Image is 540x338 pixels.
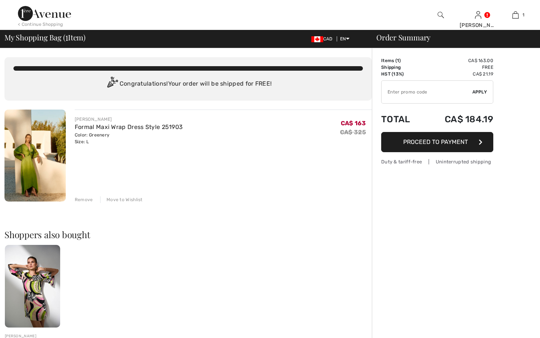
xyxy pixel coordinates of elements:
s: CA$ 325 [340,129,366,136]
td: Items ( ) [381,57,423,64]
span: 1 [397,58,399,63]
a: Sign In [475,11,481,18]
div: Congratulations! Your order will be shipped for FREE! [13,77,363,92]
div: Move to Wishlist [100,196,143,203]
img: search the website [438,10,444,19]
img: Canadian Dollar [311,36,323,42]
a: Formal Maxi Wrap Dress Style 251903 [75,123,183,130]
span: My Shopping Bag ( Item) [4,34,86,41]
div: [PERSON_NAME] [75,116,183,123]
input: Promo code [382,81,472,103]
div: Order Summary [367,34,536,41]
span: CAD [311,36,336,42]
img: Formal Maxi Wrap Dress Style 251903 [4,110,66,202]
div: Color: Greenery Size: L [75,132,183,145]
td: Shipping [381,64,423,71]
td: CA$ 184.19 [423,107,493,132]
div: Duty & tariff-free | Uninterrupted shipping [381,158,493,165]
td: CA$ 163.00 [423,57,493,64]
td: CA$ 21.19 [423,71,493,77]
td: Free [423,64,493,71]
h2: Shoppers also bought [4,230,372,239]
img: My Info [475,10,481,19]
td: Total [381,107,423,132]
img: My Bag [512,10,519,19]
span: Proceed to Payment [403,138,468,145]
button: Proceed to Payment [381,132,493,152]
img: Congratulation2.svg [105,77,120,92]
td: HST (13%) [381,71,423,77]
img: 1ère Avenue [18,6,71,21]
span: CA$ 163 [341,120,366,127]
span: 1 [65,32,68,42]
span: Apply [472,89,487,95]
span: 1 [522,12,524,18]
a: 1 [497,10,534,19]
span: EN [340,36,349,42]
div: < Continue Shopping [18,21,63,28]
img: Satin Retro Print Straight Dress Style 252183 [5,245,60,328]
div: Remove [75,196,93,203]
div: [PERSON_NAME] [460,21,496,29]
